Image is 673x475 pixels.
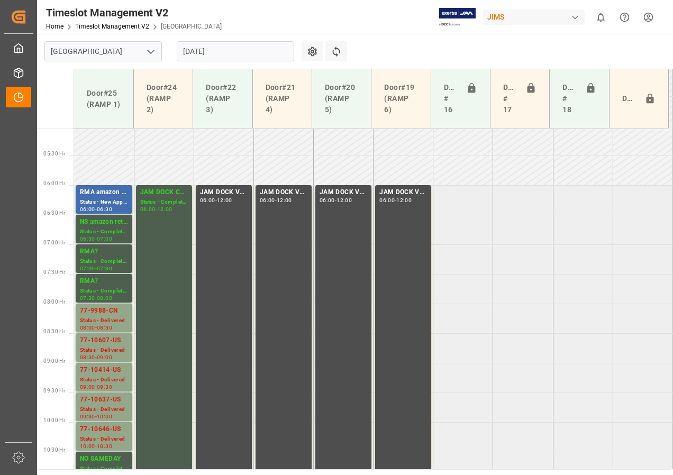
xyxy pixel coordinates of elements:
[380,78,422,120] div: Door#19 (RAMP 6)
[80,454,128,464] div: NO SAMEDAY
[43,240,65,245] span: 07:00 Hr
[379,198,395,203] div: 06:00
[440,78,462,120] div: Doors # 16
[202,78,243,120] div: Door#22 (RAMP 3)
[80,276,128,287] div: RMA?
[275,198,277,203] div: -
[97,325,112,330] div: 08:30
[80,227,128,236] div: Status - Completed
[157,207,172,212] div: 12:00
[142,43,158,60] button: open menu
[483,10,585,25] div: JIMS
[80,444,95,449] div: 10:00
[43,269,65,275] span: 07:30 Hr
[80,296,95,300] div: 07:30
[75,23,149,30] a: Timeslot Management V2
[260,187,307,198] div: JAM DOCK VOLUME CONTROL
[43,151,65,157] span: 05:30 Hr
[618,89,640,109] div: Door#23
[80,316,128,325] div: Status - Delivered
[260,198,275,203] div: 06:00
[215,198,217,203] div: -
[483,7,589,27] button: JIMS
[97,236,112,241] div: 07:00
[80,405,128,414] div: Status - Delivered
[80,346,128,355] div: Status - Delivered
[80,207,95,212] div: 06:00
[140,198,188,207] div: Status - Completed
[80,385,95,389] div: 09:00
[95,414,97,419] div: -
[43,328,65,334] span: 08:30 Hr
[80,287,128,296] div: Status - Completed
[177,41,294,61] input: DD-MM-YYYY
[217,198,232,203] div: 12:00
[97,266,112,271] div: 07:30
[80,236,95,241] div: 06:30
[200,187,248,198] div: JAM DOCK VOLUME CONTROL
[97,355,112,360] div: 09:00
[46,5,222,21] div: Timeslot Management V2
[589,5,613,29] button: show 0 new notifications
[80,435,128,444] div: Status - Delivered
[80,217,128,227] div: NS amazon returns
[95,444,97,449] div: -
[336,198,352,203] div: 12:00
[80,395,128,405] div: 77-10637-US
[200,198,215,203] div: 06:00
[97,207,112,212] div: 06:30
[261,78,303,120] div: Door#21 (RAMP 4)
[43,447,65,453] span: 10:30 Hr
[43,358,65,364] span: 09:00 Hr
[320,187,367,198] div: JAM DOCK VOLUME CONTROL
[80,266,95,271] div: 07:00
[95,355,97,360] div: -
[142,78,184,120] div: Door#24 (RAMP 2)
[97,444,112,449] div: 10:30
[140,187,188,198] div: JAM DOCK CONTROL
[80,306,128,316] div: 77-9988-CN
[43,417,65,423] span: 10:00 Hr
[43,388,65,394] span: 09:30 Hr
[395,198,396,203] div: -
[95,266,97,271] div: -
[95,207,97,212] div: -
[80,335,128,346] div: 77-10607-US
[155,207,157,212] div: -
[320,198,335,203] div: 06:00
[43,299,65,305] span: 08:00 Hr
[97,385,112,389] div: 09:30
[379,187,427,198] div: JAM DOCK VOLUME CONTROL
[396,198,412,203] div: 12:00
[97,296,112,300] div: 08:00
[613,5,636,29] button: Help Center
[321,78,362,120] div: Door#20 (RAMP 5)
[80,365,128,376] div: 77-10414-US
[95,385,97,389] div: -
[80,187,128,198] div: RMA amazon returns
[43,180,65,186] span: 06:00 Hr
[95,236,97,241] div: -
[140,207,156,212] div: 06:00
[43,210,65,216] span: 06:30 Hr
[95,325,97,330] div: -
[46,23,63,30] a: Home
[80,464,128,473] div: Status - Completed
[80,198,128,207] div: Status - New Appointment
[80,414,95,419] div: 09:30
[97,414,112,419] div: 10:00
[95,296,97,300] div: -
[499,78,521,120] div: Doors # 17
[439,8,476,26] img: Exertis%20JAM%20-%20Email%20Logo.jpg_1722504956.jpg
[335,198,336,203] div: -
[83,84,125,114] div: Door#25 (RAMP 1)
[80,246,128,257] div: RMA?
[80,376,128,385] div: Status - Delivered
[277,198,292,203] div: 12:00
[44,41,162,61] input: Type to search/select
[80,424,128,435] div: 77-10646-US
[80,257,128,266] div: Status - Completed
[80,325,95,330] div: 08:00
[80,355,95,360] div: 08:30
[558,78,580,120] div: Doors # 18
